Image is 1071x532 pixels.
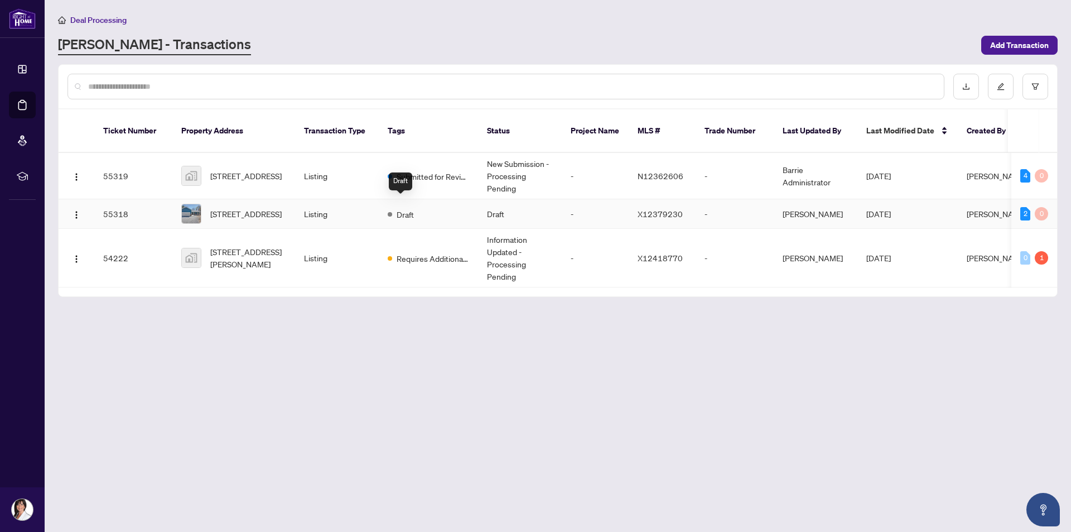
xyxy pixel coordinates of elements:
[562,153,629,199] td: -
[70,15,127,25] span: Deal Processing
[94,153,172,199] td: 55319
[774,229,857,287] td: [PERSON_NAME]
[981,36,1058,55] button: Add Transaction
[94,229,172,287] td: 54222
[638,253,683,263] span: X12418770
[295,153,379,199] td: Listing
[182,204,201,223] img: thumbnail-img
[857,109,958,153] th: Last Modified Date
[1022,74,1048,99] button: filter
[210,170,282,182] span: [STREET_ADDRESS]
[967,171,1027,181] span: [PERSON_NAME]
[389,172,412,190] div: Draft
[210,208,282,220] span: [STREET_ADDRESS]
[397,208,414,221] span: Draft
[94,199,172,229] td: 55318
[967,209,1027,219] span: [PERSON_NAME]
[72,172,81,181] img: Logo
[397,252,469,265] span: Requires Additional Docs
[1020,169,1030,183] div: 4
[1035,169,1048,183] div: 0
[72,255,81,263] img: Logo
[629,109,696,153] th: MLS #
[478,153,562,199] td: New Submission - Processing Pending
[696,199,774,229] td: -
[182,166,201,185] img: thumbnail-img
[696,153,774,199] td: -
[397,170,469,183] span: Submitted for Review
[1020,251,1030,265] div: 0
[478,229,562,287] td: Information Updated - Processing Pending
[990,36,1049,54] span: Add Transaction
[1035,207,1048,221] div: 0
[295,109,379,153] th: Transaction Type
[379,109,478,153] th: Tags
[866,209,891,219] span: [DATE]
[72,210,81,219] img: Logo
[1026,493,1060,526] button: Open asap
[774,153,857,199] td: Barrie Administrator
[866,253,891,263] span: [DATE]
[988,74,1014,99] button: edit
[866,171,891,181] span: [DATE]
[1035,251,1048,265] div: 1
[478,199,562,229] td: Draft
[94,109,172,153] th: Ticket Number
[866,124,934,137] span: Last Modified Date
[67,167,85,185] button: Logo
[172,109,295,153] th: Property Address
[774,199,857,229] td: [PERSON_NAME]
[295,199,379,229] td: Listing
[696,229,774,287] td: -
[638,209,683,219] span: X12379230
[58,16,66,24] span: home
[953,74,979,99] button: download
[997,83,1005,90] span: edit
[210,246,286,270] span: [STREET_ADDRESS][PERSON_NAME]
[562,199,629,229] td: -
[562,229,629,287] td: -
[67,249,85,267] button: Logo
[67,205,85,223] button: Logo
[638,171,683,181] span: N12362606
[9,8,36,29] img: logo
[962,83,970,90] span: download
[58,35,251,55] a: [PERSON_NAME] - Transactions
[1031,83,1039,90] span: filter
[774,109,857,153] th: Last Updated By
[478,109,562,153] th: Status
[295,229,379,287] td: Listing
[562,109,629,153] th: Project Name
[12,499,33,520] img: Profile Icon
[1020,207,1030,221] div: 2
[182,248,201,267] img: thumbnail-img
[967,253,1027,263] span: [PERSON_NAME]
[958,109,1025,153] th: Created By
[696,109,774,153] th: Trade Number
